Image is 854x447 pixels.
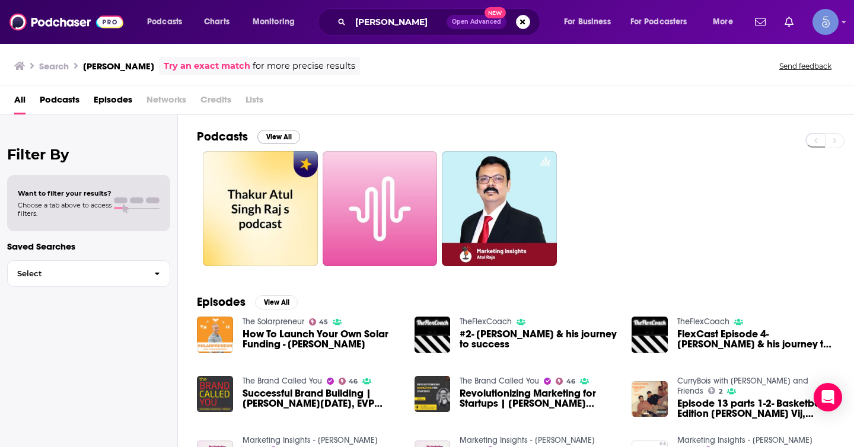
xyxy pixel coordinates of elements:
img: FlexCast Episode 4- Atul Raj & his journey to success [632,317,668,353]
span: Open Advanced [452,19,501,25]
span: Select [8,270,145,277]
span: Choose a tab above to access filters. [18,201,111,218]
a: Show notifications dropdown [780,12,798,32]
a: #2- Atul Raj & his journey to success [460,329,617,349]
span: #2- [PERSON_NAME] & his journey to success [460,329,617,349]
span: 46 [566,379,575,384]
button: open menu [139,12,197,31]
span: for more precise results [253,59,355,73]
h2: Filter By [7,146,170,163]
a: Revolutionizing Marketing for Startups | Atul Raja, Marketing Consultant and Fractional CMO [460,388,617,408]
a: Episode 13 parts 1-2- Basketball Edition Atul Vij, Raj Subramanian, & Praveen Tetali [677,398,835,419]
span: How To Launch Your Own Solar Funding - [PERSON_NAME] [243,329,400,349]
a: Podcasts [40,90,79,114]
span: New [485,7,506,18]
h3: Search [39,60,69,72]
button: open menu [623,12,705,31]
div: Open Intercom Messenger [814,383,842,411]
span: Want to filter your results? [18,189,111,197]
span: Revolutionizing Marketing for Startups | [PERSON_NAME][DATE], Marketing Consultant and Fractional... [460,388,617,408]
a: TheFlexCoach [677,317,729,327]
a: FlexCast Episode 4- Atul Raj & his journey to success [677,329,835,349]
a: Episodes [94,90,132,114]
a: Charts [196,12,237,31]
a: 46 [339,378,358,385]
span: Lists [246,90,263,114]
span: 2 [719,389,722,394]
span: Charts [204,14,230,30]
button: open menu [705,12,748,31]
span: Networks [146,90,186,114]
h3: [PERSON_NAME] [83,60,154,72]
span: Episode 13 parts 1-2- Basketball Edition [PERSON_NAME] Vij, [PERSON_NAME], & [PERSON_NAME] [677,398,835,419]
div: Search podcasts, credits, & more... [329,8,552,36]
a: 46 [556,378,575,385]
span: Podcasts [147,14,182,30]
button: Show profile menu [812,9,839,35]
button: open menu [244,12,310,31]
span: Successful Brand Building | [PERSON_NAME][DATE], EVP Global Marketing, [PERSON_NAME] Foundation [243,388,400,408]
button: Select [7,260,170,287]
button: View All [257,130,300,144]
img: #2- Atul Raj & his journey to success [415,317,451,353]
button: Send feedback [776,61,835,71]
img: Podchaser - Follow, Share and Rate Podcasts [9,11,123,33]
img: Episode 13 parts 1-2- Basketball Edition Atul Vij, Raj Subramanian, & Praveen Tetali [632,381,668,417]
span: FlexCast Episode 4- [PERSON_NAME] & his journey to success [677,329,835,349]
img: User Profile [812,9,839,35]
a: All [14,90,26,114]
span: Logged in as Spiral5-G1 [812,9,839,35]
a: 2 [708,387,722,394]
button: View All [255,295,298,309]
h2: Podcasts [197,129,248,144]
a: TheFlexCoach [460,317,512,327]
span: Monitoring [253,14,295,30]
a: The Brand Called You [460,376,539,386]
a: EpisodesView All [197,295,298,309]
span: 46 [349,379,358,384]
a: PodcastsView All [197,129,300,144]
a: CurryBois with Anu Reddy and Friends [677,376,808,396]
p: Saved Searches [7,241,170,252]
a: The Solarpreneur [243,317,304,327]
img: How To Launch Your Own Solar Funding - Atul Raj [197,317,233,353]
span: 45 [319,320,328,325]
span: Credits [200,90,231,114]
a: How To Launch Your Own Solar Funding - Atul Raj [243,329,400,349]
a: Try an exact match [164,59,250,73]
a: The Brand Called You [243,376,322,386]
input: Search podcasts, credits, & more... [350,12,447,31]
span: For Podcasters [630,14,687,30]
button: Open AdvancedNew [447,15,506,29]
h2: Episodes [197,295,246,309]
a: Successful Brand Building | Atul Raja, EVP Global Marketing, Wadhwani Foundation [243,388,400,408]
img: Successful Brand Building | Atul Raja, EVP Global Marketing, Wadhwani Foundation [197,376,233,412]
span: More [713,14,733,30]
img: Revolutionizing Marketing for Startups | Atul Raja, Marketing Consultant and Fractional CMO [415,376,451,412]
button: open menu [556,12,626,31]
a: 45 [309,318,329,325]
a: Show notifications dropdown [750,12,770,32]
span: For Business [564,14,611,30]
